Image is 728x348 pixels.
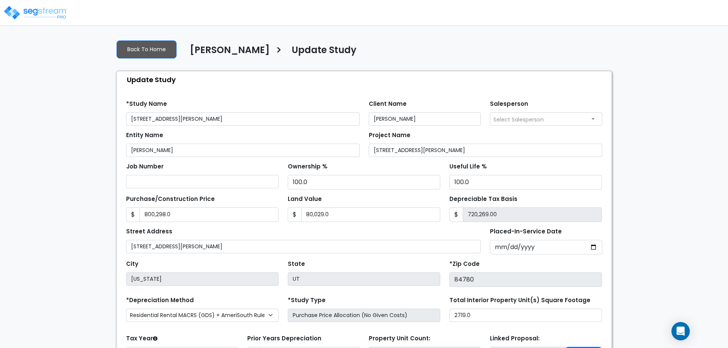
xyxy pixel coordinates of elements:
[247,334,321,343] label: Prior Years Depreciation
[490,100,528,108] label: Salesperson
[126,240,481,253] input: Street Address
[288,296,326,305] label: *Study Type
[126,100,167,108] label: *Study Name
[449,272,602,287] input: Zip Code
[139,207,279,222] input: Purchase or Construction Price
[126,144,360,157] input: Entity Name
[190,45,270,58] h4: [PERSON_NAME]
[369,100,407,108] label: Client Name
[184,45,270,61] a: [PERSON_NAME]
[117,40,177,58] a: Back To Home
[671,322,690,340] div: Open Intercom Messenger
[449,296,590,305] label: Total Interior Property Unit(s) Square Footage
[288,207,302,222] span: $
[463,207,602,222] input: 0.00
[126,227,172,236] label: Street Address
[3,5,68,20] img: logo_pro_r.png
[121,71,611,88] div: Update Study
[369,334,430,343] label: Property Unit Count:
[493,116,544,123] span: Select Salesperson
[288,175,440,189] input: Ownership
[292,45,357,58] h4: Update Study
[126,112,360,126] input: Study Name
[276,44,282,59] h3: >
[490,334,540,343] label: Linked Proposal:
[490,227,562,236] label: Placed-In-Service Date
[449,309,602,322] input: total square foot
[126,334,157,343] label: Tax Year
[449,260,480,269] label: *Zip Code
[369,112,481,126] input: Client Name
[449,175,602,189] input: Depreciation
[369,144,602,157] input: Project Name
[288,260,305,269] label: State
[449,162,487,171] label: Useful Life %
[286,45,357,61] a: Update Study
[126,195,215,204] label: Purchase/Construction Price
[288,162,328,171] label: Ownership %
[126,131,163,140] label: Entity Name
[126,162,164,171] label: Job Number
[301,207,440,222] input: Land Value
[126,296,194,305] label: *Depreciation Method
[449,195,517,204] label: Depreciable Tax Basis
[369,131,410,140] label: Project Name
[126,207,140,222] span: $
[449,207,463,222] span: $
[126,260,138,269] label: City
[288,195,322,204] label: Land Value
